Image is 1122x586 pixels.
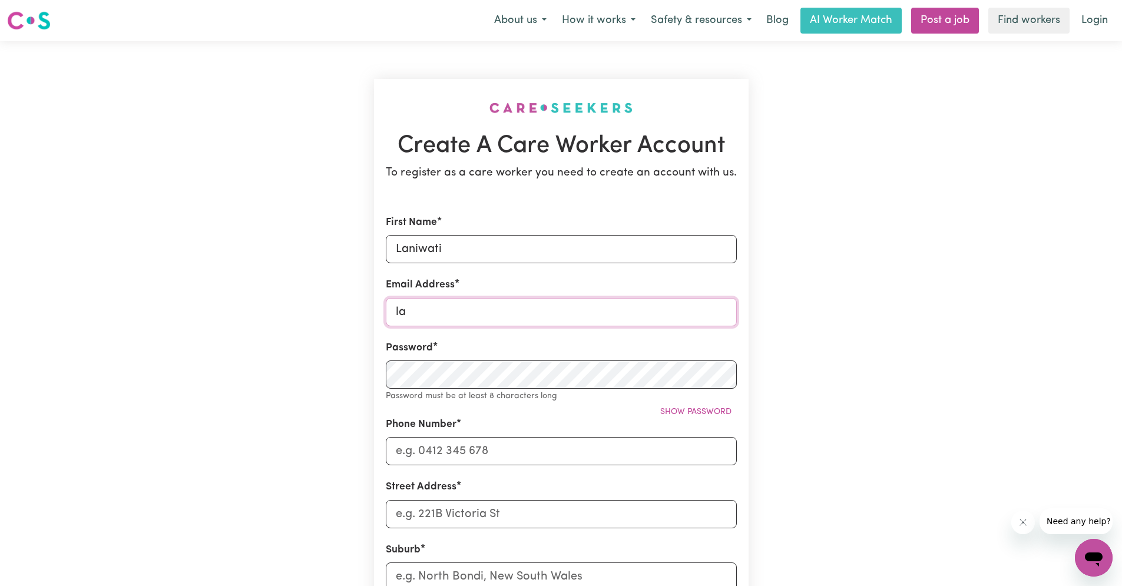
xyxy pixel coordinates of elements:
button: How it works [554,8,643,33]
label: Phone Number [386,417,456,432]
iframe: Message from company [1040,508,1113,534]
iframe: Close message [1011,511,1035,534]
a: Careseekers logo [7,7,51,34]
label: Password [386,340,433,356]
iframe: Button to launch messaging window [1075,539,1113,577]
a: Find workers [988,8,1070,34]
input: e.g. daniela.d88@gmail.com [386,298,737,326]
input: e.g. 221B Victoria St [386,500,737,528]
img: Careseekers logo [7,10,51,31]
p: To register as a care worker you need to create an account with us. [386,165,737,182]
h1: Create A Care Worker Account [386,132,737,160]
input: e.g. 0412 345 678 [386,437,737,465]
a: Blog [759,8,796,34]
a: Post a job [911,8,979,34]
label: First Name [386,215,437,230]
a: AI Worker Match [800,8,902,34]
button: Show password [655,403,737,421]
label: Email Address [386,277,455,293]
input: e.g. Daniela [386,235,737,263]
button: Safety & resources [643,8,759,33]
label: Suburb [386,542,421,558]
span: Show password [660,408,732,416]
small: Password must be at least 8 characters long [386,392,557,400]
a: Login [1074,8,1115,34]
label: Street Address [386,479,456,495]
button: About us [486,8,554,33]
